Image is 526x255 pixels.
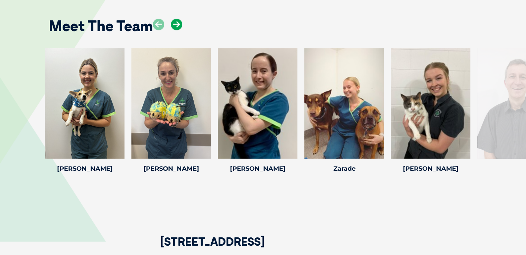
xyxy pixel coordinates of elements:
[218,166,297,172] h4: [PERSON_NAME]
[45,166,124,172] h4: [PERSON_NAME]
[49,19,153,33] h2: Meet The Team
[391,166,470,172] h4: [PERSON_NAME]
[131,166,211,172] h4: [PERSON_NAME]
[304,166,384,172] h4: Zarade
